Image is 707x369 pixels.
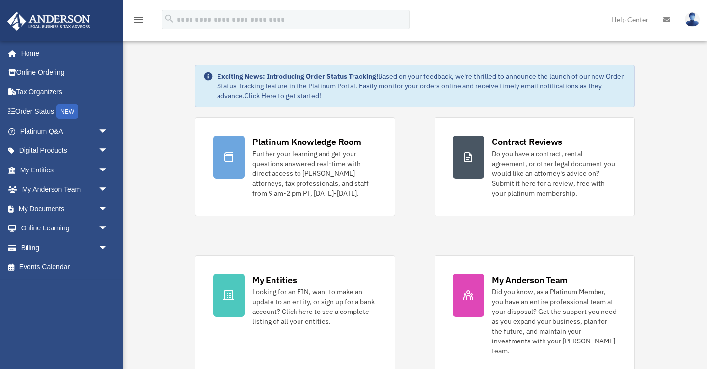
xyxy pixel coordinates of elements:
a: Contract Reviews Do you have a contract, rental agreement, or other legal document you would like... [435,117,635,216]
span: arrow_drop_down [98,160,118,180]
img: User Pic [685,12,700,27]
div: Do you have a contract, rental agreement, or other legal document you would like an attorney's ad... [492,149,617,198]
div: Further your learning and get your questions answered real-time with direct access to [PERSON_NAM... [252,149,377,198]
span: arrow_drop_down [98,219,118,239]
span: arrow_drop_down [98,141,118,161]
a: My Entitiesarrow_drop_down [7,160,123,180]
strong: Exciting News: Introducing Order Status Tracking! [217,72,378,81]
span: arrow_drop_down [98,121,118,142]
div: Looking for an EIN, want to make an update to an entity, or sign up for a bank account? Click her... [252,287,377,326]
div: Contract Reviews [492,136,562,148]
a: Events Calendar [7,257,123,277]
a: menu [133,17,144,26]
span: arrow_drop_down [98,238,118,258]
div: Based on your feedback, we're thrilled to announce the launch of our new Order Status Tracking fe... [217,71,626,101]
div: Did you know, as a Platinum Member, you have an entire professional team at your disposal? Get th... [492,287,617,356]
div: My Anderson Team [492,274,568,286]
a: Home [7,43,118,63]
a: Order StatusNEW [7,102,123,122]
a: Tax Organizers [7,82,123,102]
a: Digital Productsarrow_drop_down [7,141,123,161]
div: My Entities [252,274,297,286]
a: Billingarrow_drop_down [7,238,123,257]
div: Platinum Knowledge Room [252,136,361,148]
span: arrow_drop_down [98,199,118,219]
a: Online Learningarrow_drop_down [7,219,123,238]
i: search [164,13,175,24]
a: Click Here to get started! [245,91,321,100]
a: My Documentsarrow_drop_down [7,199,123,219]
a: Platinum Q&Aarrow_drop_down [7,121,123,141]
i: menu [133,14,144,26]
div: NEW [56,104,78,119]
a: Platinum Knowledge Room Further your learning and get your questions answered real-time with dire... [195,117,395,216]
span: arrow_drop_down [98,180,118,200]
a: My Anderson Teamarrow_drop_down [7,180,123,199]
img: Anderson Advisors Platinum Portal [4,12,93,31]
a: Online Ordering [7,63,123,83]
